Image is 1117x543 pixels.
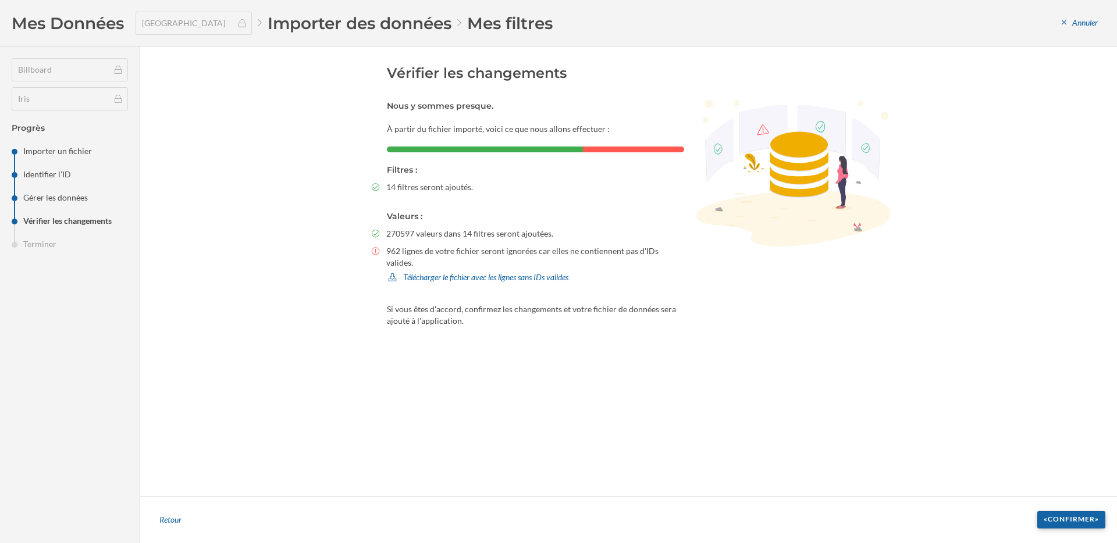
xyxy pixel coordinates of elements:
[386,245,684,269] p: 962 lignes de votre fichier seront ignorées car elles ne contiennent pas d'IDs valides.
[12,145,128,157] li: Importer un fichier
[152,510,188,530] div: Retour
[387,164,684,176] h4: Filtres :
[12,87,128,110] div: Iris
[12,192,128,203] li: Gérer les données
[386,228,553,240] p: 270597 valeurs dans 14 filtres seront ajoutées.
[12,238,128,250] li: Terminer
[387,64,891,83] h2: Vérifier les changements
[387,210,684,222] h4: Valeurs :
[12,169,128,180] li: Identifier l'ID
[386,181,473,193] p: 14 filtres seront ajoutés.
[387,303,684,327] p: Si vous êtes d'accord, confirmez les changements et votre fichier de données sera ajouté à l'appl...
[12,58,128,81] div: Billboard
[12,122,128,134] h4: Progrès
[12,215,128,227] li: Vérifier les changements
[387,123,684,135] p: À partir du fichier importé, voici ce que nous allons effectuer :
[23,8,80,19] span: Assistance
[387,100,684,112] h4: Nous y sommes presque.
